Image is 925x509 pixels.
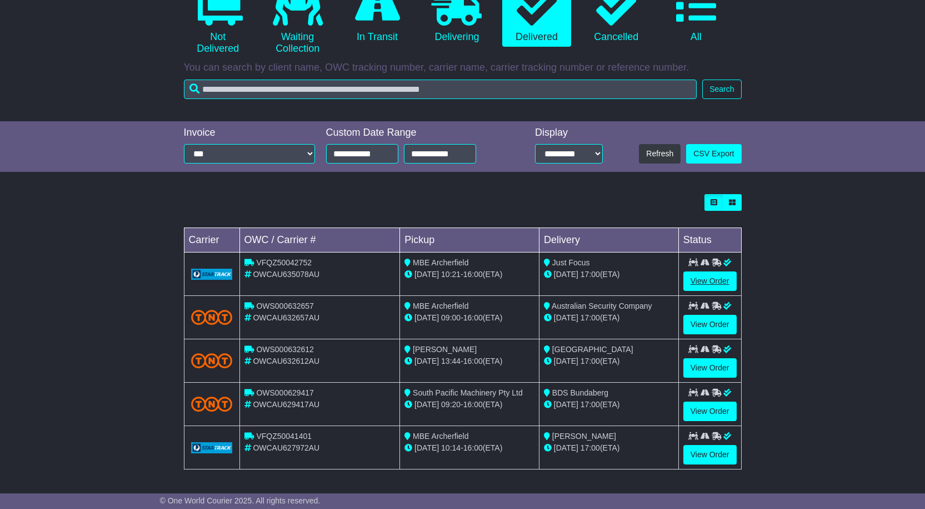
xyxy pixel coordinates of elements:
[191,353,233,368] img: TNT_Domestic.png
[404,355,534,367] div: - (ETA)
[581,443,600,452] span: 17:00
[554,313,578,322] span: [DATE]
[414,313,439,322] span: [DATE]
[581,357,600,365] span: 17:00
[544,399,674,411] div: (ETA)
[441,400,461,409] span: 09:20
[544,269,674,280] div: (ETA)
[683,315,737,334] a: View Order
[683,358,737,378] a: View Order
[184,62,742,74] p: You can search by client name, OWC tracking number, carrier name, carrier tracking number or refe...
[256,258,312,267] span: VFQZ50042752
[441,313,461,322] span: 09:00
[554,357,578,365] span: [DATE]
[191,442,233,453] img: GetCarrierServiceLogo
[463,313,483,322] span: 16:00
[253,313,319,322] span: OWCAU632657AU
[552,302,652,310] span: Australian Security Company
[253,357,319,365] span: OWCAU632612AU
[581,313,600,322] span: 17:00
[554,270,578,279] span: [DATE]
[686,144,741,164] a: CSV Export
[581,400,600,409] span: 17:00
[554,400,578,409] span: [DATE]
[239,228,400,253] td: OWC / Carrier #
[404,442,534,454] div: - (ETA)
[256,345,314,354] span: OWS000632612
[253,270,319,279] span: OWCAU635078AU
[184,127,315,139] div: Invoice
[253,400,319,409] span: OWCAU629417AU
[544,442,674,454] div: (ETA)
[552,388,608,397] span: BDS Bundaberg
[552,258,590,267] span: Just Focus
[539,228,678,253] td: Delivery
[413,432,468,441] span: MBE Archerfield
[184,228,239,253] td: Carrier
[463,357,483,365] span: 16:00
[463,400,483,409] span: 16:00
[414,270,439,279] span: [DATE]
[191,269,233,280] img: GetCarrierServiceLogo
[256,302,314,310] span: OWS000632657
[404,269,534,280] div: - (ETA)
[683,271,737,291] a: View Order
[414,357,439,365] span: [DATE]
[683,402,737,421] a: View Order
[413,302,468,310] span: MBE Archerfield
[414,400,439,409] span: [DATE]
[441,270,461,279] span: 10:21
[639,144,681,164] button: Refresh
[441,357,461,365] span: 13:44
[256,388,314,397] span: OWS000629417
[463,270,483,279] span: 16:00
[413,258,468,267] span: MBE Archerfield
[400,228,539,253] td: Pickup
[463,443,483,452] span: 16:00
[441,443,461,452] span: 10:14
[702,80,741,99] button: Search
[552,345,633,354] span: [GEOGRAPHIC_DATA]
[678,228,741,253] td: Status
[683,445,737,464] a: View Order
[404,312,534,324] div: - (ETA)
[581,270,600,279] span: 17:00
[544,312,674,324] div: (ETA)
[552,432,616,441] span: [PERSON_NAME]
[535,127,603,139] div: Display
[253,443,319,452] span: OWCAU627972AU
[544,355,674,367] div: (ETA)
[413,388,523,397] span: South Pacific Machinery Pty Ltd
[413,345,477,354] span: [PERSON_NAME]
[404,399,534,411] div: - (ETA)
[191,397,233,412] img: TNT_Domestic.png
[414,443,439,452] span: [DATE]
[554,443,578,452] span: [DATE]
[256,432,312,441] span: VFQZ50041401
[191,310,233,325] img: TNT_Domestic.png
[326,127,504,139] div: Custom Date Range
[160,496,321,505] span: © One World Courier 2025. All rights reserved.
